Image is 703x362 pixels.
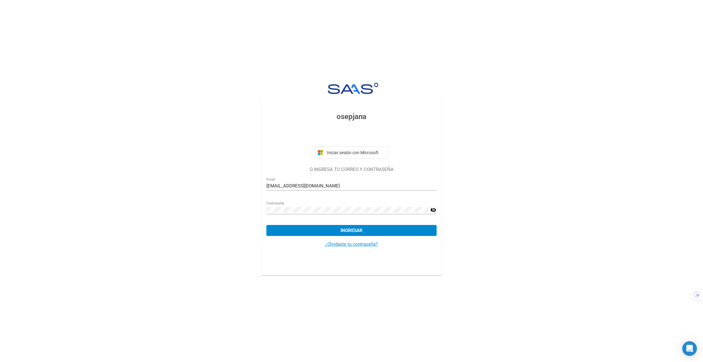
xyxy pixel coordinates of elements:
iframe: Botón Iniciar sesión con Google [312,129,391,142]
a: ¿Olvidaste tu contraseña? [325,241,378,247]
div: Open Intercom Messenger [682,341,697,356]
button: Ingresar [266,225,436,236]
button: Iniciar sesión con Microsoft [315,147,388,159]
p: O INGRESÁ TU CORREO Y CONTRASEÑA [266,166,436,173]
span: Iniciar sesión con Microsoft [326,150,385,155]
mat-icon: visibility_off [430,206,436,214]
h3: osepjana [266,111,436,122]
span: Ingresar [341,228,362,233]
